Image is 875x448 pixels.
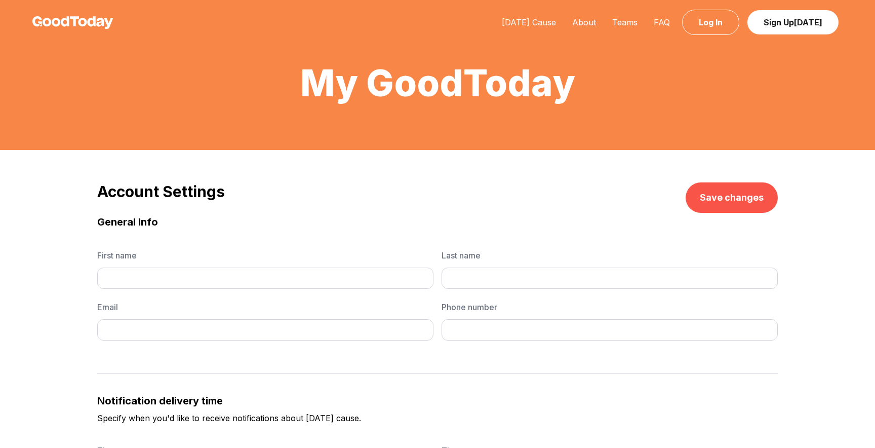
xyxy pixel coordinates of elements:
[97,319,433,341] input: Email
[494,17,564,27] a: [DATE] Cause
[97,394,778,408] h3: Notification delivery time
[97,182,225,201] h2: Account Settings
[97,215,778,229] h3: General Info
[442,249,778,262] span: Last name
[686,182,778,213] button: Save changes
[97,268,433,289] input: First name
[97,301,433,313] span: Email
[604,17,646,27] a: Teams
[682,10,739,35] a: Log In
[97,412,778,444] p: Specify when you'd like to receive notifications about [DATE] cause.
[97,249,433,262] span: First name
[32,16,113,29] img: GoodToday
[442,268,778,289] input: Last name
[442,319,778,341] input: Phone number
[747,10,839,34] a: Sign Up[DATE]
[442,301,778,313] span: Phone number
[794,17,822,27] span: [DATE]
[564,17,604,27] a: About
[646,17,678,27] a: FAQ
